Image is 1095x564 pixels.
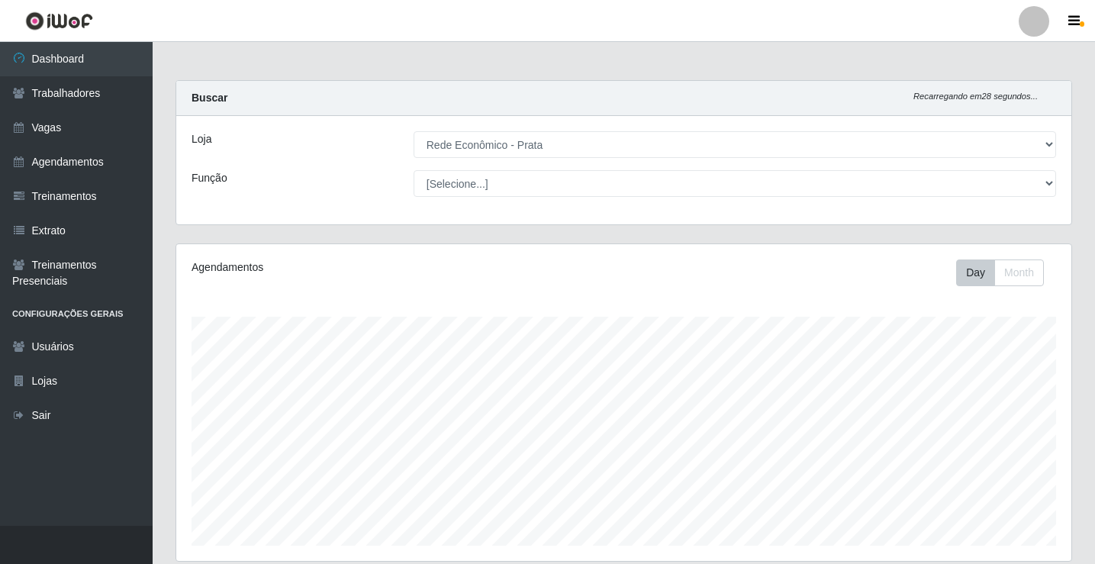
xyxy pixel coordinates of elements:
[913,92,1038,101] i: Recarregando em 28 segundos...
[192,170,227,186] label: Função
[192,259,539,276] div: Agendamentos
[956,259,1044,286] div: First group
[25,11,93,31] img: CoreUI Logo
[994,259,1044,286] button: Month
[192,131,211,147] label: Loja
[956,259,1056,286] div: Toolbar with button groups
[192,92,227,104] strong: Buscar
[956,259,995,286] button: Day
